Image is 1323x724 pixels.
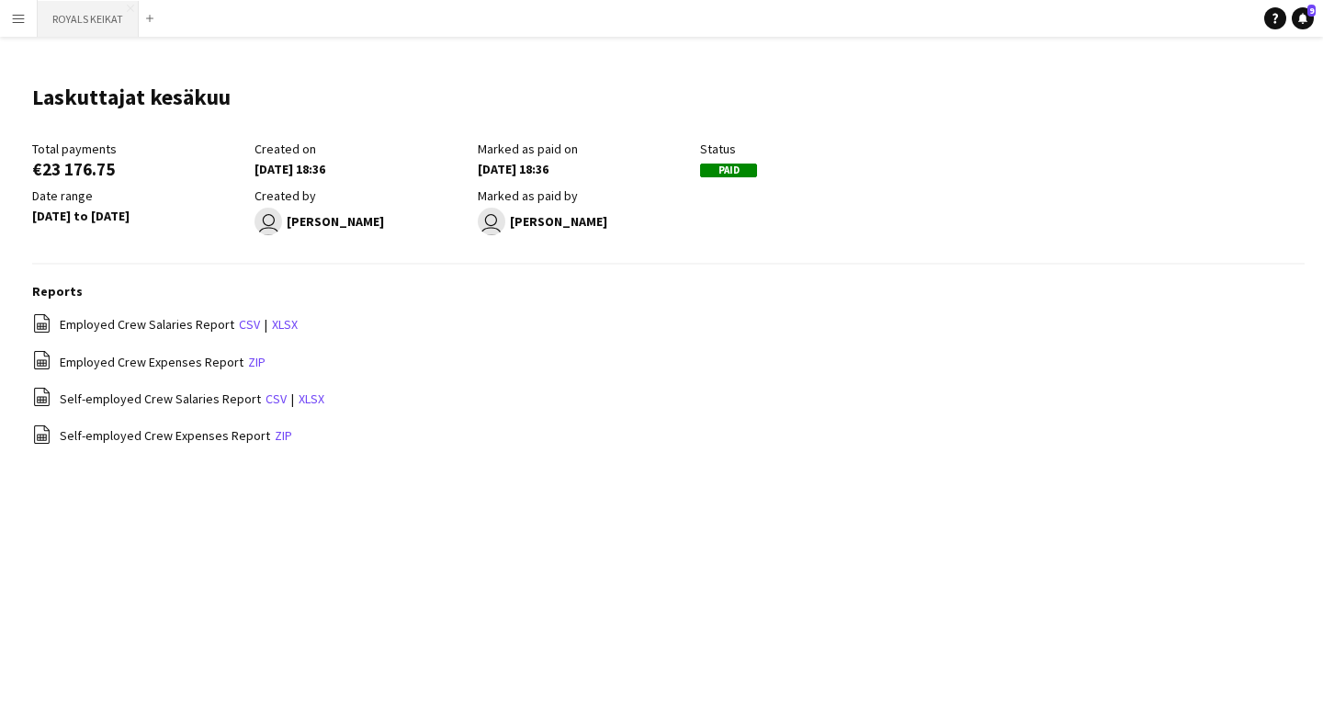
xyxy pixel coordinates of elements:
div: Marked as paid on [478,141,691,157]
div: Created on [254,141,468,157]
span: Employed Crew Expenses Report [60,354,243,370]
a: zip [275,427,292,444]
div: Marked as paid by [478,187,691,204]
div: | [32,313,1305,336]
div: Date range [32,187,245,204]
div: Total payments [32,141,245,157]
h1: Laskuttajat kesäkuu [32,84,231,111]
div: | [32,387,1305,410]
a: xlsx [299,390,324,407]
div: Created by [254,187,468,204]
span: Employed Crew Salaries Report [60,316,234,333]
span: Self-employed Crew Salaries Report [60,390,261,407]
div: €23 176.75 [32,161,245,177]
div: [DATE] to [DATE] [32,208,245,224]
div: [PERSON_NAME] [254,208,468,235]
span: Paid [700,164,757,177]
span: 9 [1307,5,1316,17]
div: [PERSON_NAME] [478,208,691,235]
div: [DATE] 18:36 [254,161,468,177]
button: ROYALS KEIKAT [38,1,139,37]
a: csv [239,316,260,333]
div: Status [700,141,913,157]
a: zip [248,354,266,370]
span: Self-employed Crew Expenses Report [60,427,270,444]
div: [DATE] 18:36 [478,161,691,177]
a: 9 [1292,7,1314,29]
a: csv [266,390,287,407]
h3: Reports [32,283,1305,300]
a: xlsx [272,316,298,333]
